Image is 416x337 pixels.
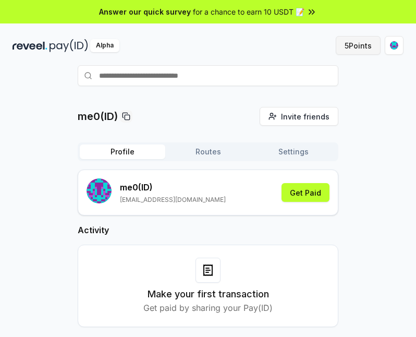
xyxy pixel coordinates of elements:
[165,145,251,159] button: Routes
[50,39,88,52] img: pay_id
[251,145,336,159] button: Settings
[120,196,226,204] p: [EMAIL_ADDRESS][DOMAIN_NAME]
[99,6,191,17] span: Answer our quick survey
[148,287,269,302] h3: Make your first transaction
[78,224,338,236] h2: Activity
[90,39,119,52] div: Alpha
[336,36,381,55] button: 5Points
[13,39,47,52] img: reveel_dark
[80,145,165,159] button: Profile
[143,302,273,314] p: Get paid by sharing your Pay(ID)
[120,181,226,194] p: me0 (ID)
[282,183,329,202] button: Get Paid
[193,6,304,17] span: for a chance to earn 10 USDT 📝
[260,107,338,126] button: Invite friends
[78,109,118,124] p: me0(ID)
[281,111,329,122] span: Invite friends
